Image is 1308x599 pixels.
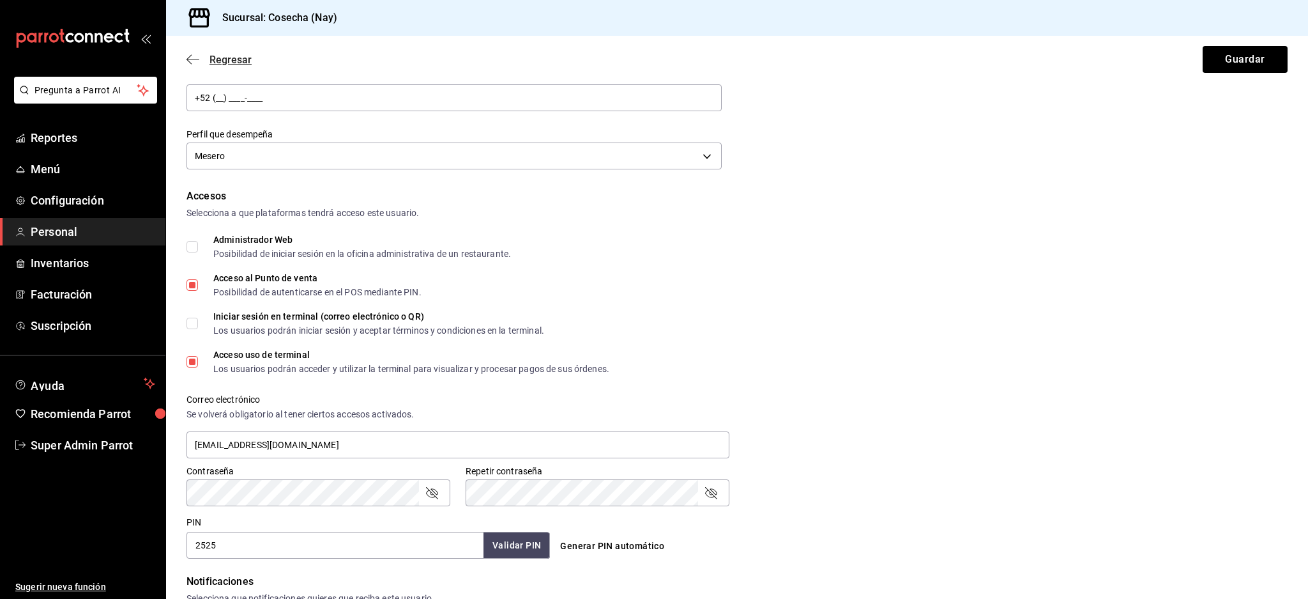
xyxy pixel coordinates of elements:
[213,350,609,359] div: Acceso uso de terminal
[186,54,252,66] button: Regresar
[703,485,719,501] button: passwordField
[14,77,157,104] button: Pregunta a Parrot AI
[31,376,139,391] span: Ayuda
[186,532,483,559] input: 3 a 6 dígitos
[31,437,155,454] span: Super Admin Parrot
[186,143,722,169] div: Mesero
[213,288,422,297] div: Posibilidad de autenticarse en el POS mediante PIN.
[186,395,729,404] label: Correo electrónico
[31,223,155,240] span: Personal
[186,189,1288,204] div: Accesos
[186,206,1288,220] div: Selecciona a que plataformas tendrá acceso este usuario.
[9,93,157,106] a: Pregunta a Parrot AI
[31,286,155,303] span: Facturación
[31,160,155,178] span: Menú
[141,33,151,43] button: open_drawer_menu
[34,84,137,97] span: Pregunta a Parrot AI
[31,192,155,209] span: Configuración
[186,574,1288,589] div: Notificaciones
[483,533,550,559] button: Validar PIN
[424,485,439,501] button: passwordField
[31,129,155,146] span: Reportes
[213,326,544,335] div: Los usuarios podrán iniciar sesión y aceptar términos y condiciones en la terminal.
[209,54,252,66] span: Regresar
[555,534,669,558] button: Generar PIN automático
[213,312,544,321] div: Iniciar sesión en terminal (correo electrónico o QR)
[186,408,729,421] div: Se volverá obligatorio al tener ciertos accesos activados.
[213,364,609,373] div: Los usuarios podrán acceder y utilizar la terminal para visualizar y procesar pagos de sus órdenes.
[31,254,155,272] span: Inventarios
[15,580,155,594] span: Sugerir nueva función
[212,10,337,26] h3: Sucursal: Cosecha (Nay)
[466,467,729,476] label: Repetir contraseña
[213,274,422,283] div: Acceso al Punto de venta
[31,317,155,334] span: Suscripción
[186,467,450,476] label: Contraseña
[213,235,511,244] div: Administrador Web
[1203,46,1288,73] button: Guardar
[213,249,511,258] div: Posibilidad de iniciar sesión en la oficina administrativa de un restaurante.
[186,130,722,139] label: Perfil que desempeña
[31,405,155,423] span: Recomienda Parrot
[186,518,201,527] label: PIN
